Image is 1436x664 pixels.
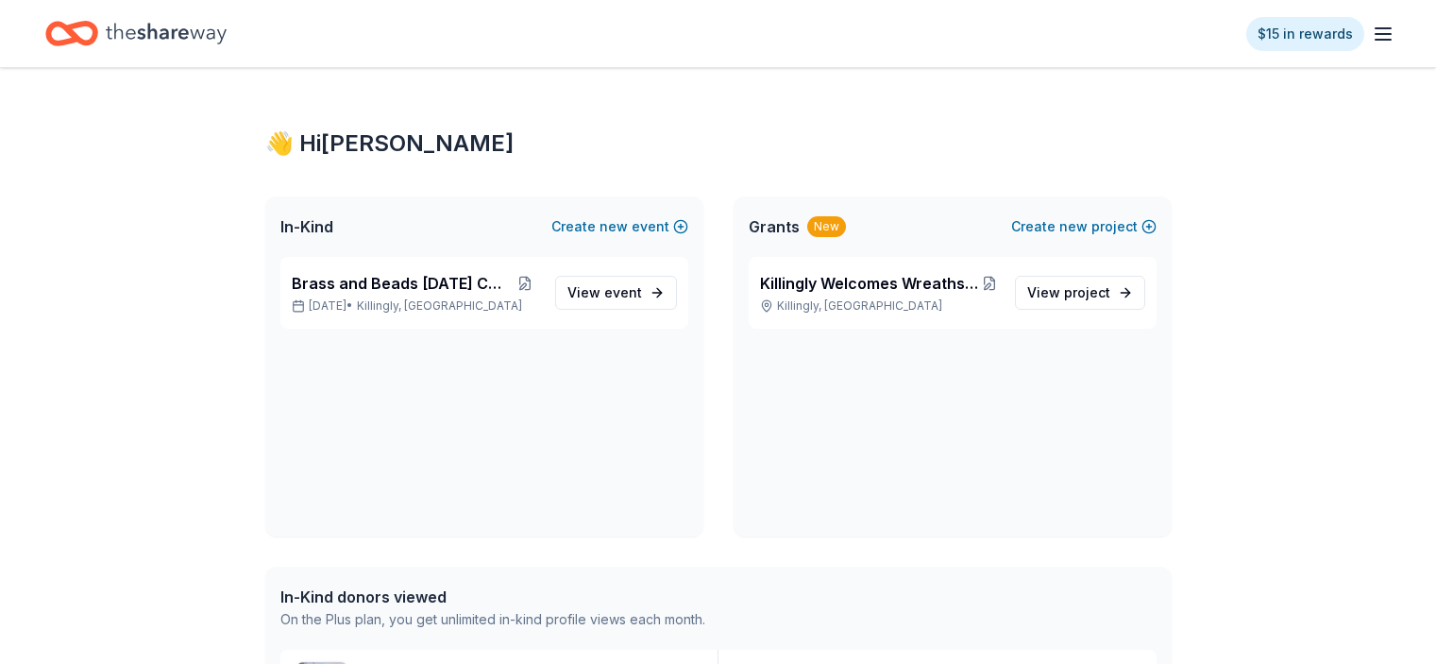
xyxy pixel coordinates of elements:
[265,128,1172,159] div: 👋 Hi [PERSON_NAME]
[555,276,677,310] a: View event
[1064,284,1110,300] span: project
[551,215,688,238] button: Createnewevent
[45,11,227,56] a: Home
[280,586,705,608] div: In-Kind donors viewed
[1246,17,1364,51] a: $15 in rewards
[807,216,846,237] div: New
[1011,215,1157,238] button: Createnewproject
[760,298,1000,314] p: Killingly, [GEOGRAPHIC_DATA]
[280,608,705,631] div: On the Plus plan, you get unlimited in-kind profile views each month.
[292,298,540,314] p: [DATE] •
[600,215,628,238] span: new
[280,215,333,238] span: In-Kind
[292,272,510,295] span: Brass and Beads [DATE] Celebration
[567,281,642,304] span: View
[1027,281,1110,304] span: View
[749,215,800,238] span: Grants
[760,272,980,295] span: Killingly Welcomes Wreaths Across [GEOGRAPHIC_DATA]
[604,284,642,300] span: event
[1059,215,1088,238] span: new
[1015,276,1145,310] a: View project
[357,298,522,314] span: Killingly, [GEOGRAPHIC_DATA]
